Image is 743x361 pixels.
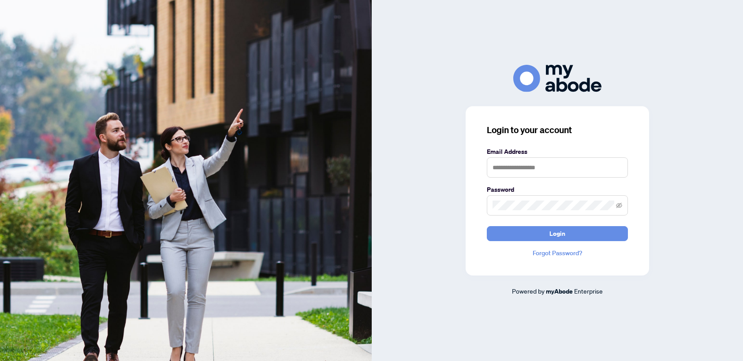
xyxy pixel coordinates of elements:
img: ma-logo [513,65,601,92]
span: Login [549,227,565,241]
label: Password [487,185,628,194]
a: myAbode [546,287,573,296]
span: Enterprise [574,287,603,295]
a: Forgot Password? [487,248,628,258]
span: eye-invisible [616,202,622,208]
button: Login [487,226,628,241]
label: Email Address [487,147,628,156]
span: Powered by [512,287,545,295]
h3: Login to your account [487,124,628,136]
